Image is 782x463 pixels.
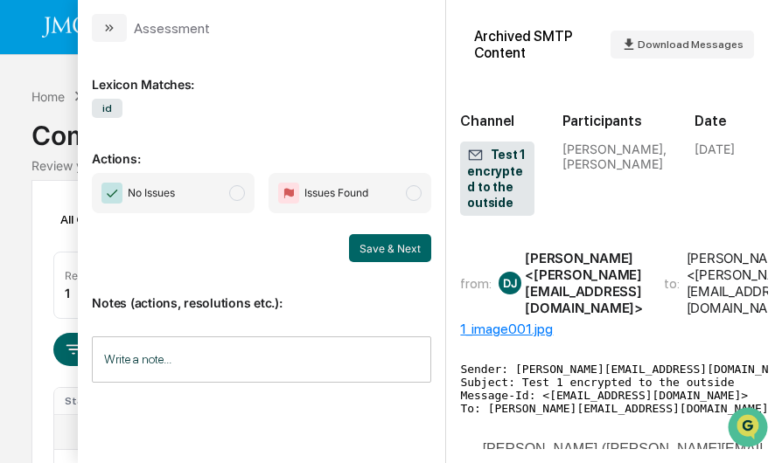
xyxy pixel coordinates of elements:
[349,234,431,262] button: Save & Next
[54,388,113,414] th: Status
[638,38,744,51] span: Download Messages
[726,405,773,453] iframe: Open customer support
[611,31,754,59] button: Download Messages
[460,113,534,129] h2: Channel
[134,20,210,37] div: Assessment
[10,213,120,245] a: 🖐️Preclearance
[92,99,122,118] span: id
[35,220,113,238] span: Preclearance
[35,253,110,271] span: Data Lookup
[297,139,318,160] button: Start new chat
[128,184,175,202] span: No Issues
[17,134,49,165] img: 1746055101610-c473b297-6a78-478c-a979-82029cc54cd1
[53,205,185,233] div: All Conversations
[101,183,122,204] img: Checkmark
[174,296,212,309] span: Pylon
[695,142,735,156] div: [DATE]
[92,274,431,310] p: Notes (actions, resolutions etc.):
[127,222,141,236] div: 🗄️
[17,255,31,269] div: 🔎
[525,250,642,316] div: [PERSON_NAME] <[PERSON_NAME][EMAIL_ADDRESS][DOMAIN_NAME]>
[304,184,368,202] span: Issues Found
[42,17,126,38] img: logo
[92,56,431,92] div: Lexicon Matches:
[31,158,751,173] div: Review your communication records across channels
[562,142,667,171] div: [PERSON_NAME], [PERSON_NAME]
[467,147,527,211] span: Test 1 encrypted to the outside
[460,275,492,292] span: from:
[562,113,667,129] h2: Participants
[65,269,149,282] div: Review Required
[499,272,521,294] div: DJ
[664,275,680,292] span: to:
[31,106,751,151] div: Communications Archive
[17,37,318,65] p: How can we help?
[120,213,224,245] a: 🗄️Attestations
[59,151,221,165] div: We're available if you need us!
[53,333,129,366] button: Filters
[460,363,768,415] pre: Sender: [PERSON_NAME][EMAIL_ADDRESS][DOMAIN_NAME] Subject: Test 1 encrypted to the outside Messag...
[92,130,431,166] p: Actions:
[17,222,31,236] div: 🖐️
[10,246,117,278] a: 🔎Data Lookup
[695,113,768,129] h2: Date
[65,286,70,301] div: 1
[278,183,299,204] img: Flag
[474,28,597,61] div: Archived SMTP Content
[59,134,287,151] div: Start new chat
[123,295,212,309] a: Powered byPylon
[144,220,217,238] span: Attestations
[31,89,65,104] div: Home
[460,321,768,337] div: 1_image001.jpg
